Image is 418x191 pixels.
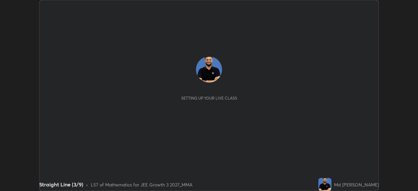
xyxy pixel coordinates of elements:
div: Straight Line (3/9) [39,181,83,188]
div: Md [PERSON_NAME] [334,181,379,188]
div: • [86,181,88,188]
div: L57 of Mathematics for JEE Growth 3 2027_MMA [91,181,192,188]
div: Setting up your live class [181,96,237,101]
img: 2958a625379348b7bd8472edfd5724da.jpg [196,56,222,83]
img: 2958a625379348b7bd8472edfd5724da.jpg [318,178,331,191]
